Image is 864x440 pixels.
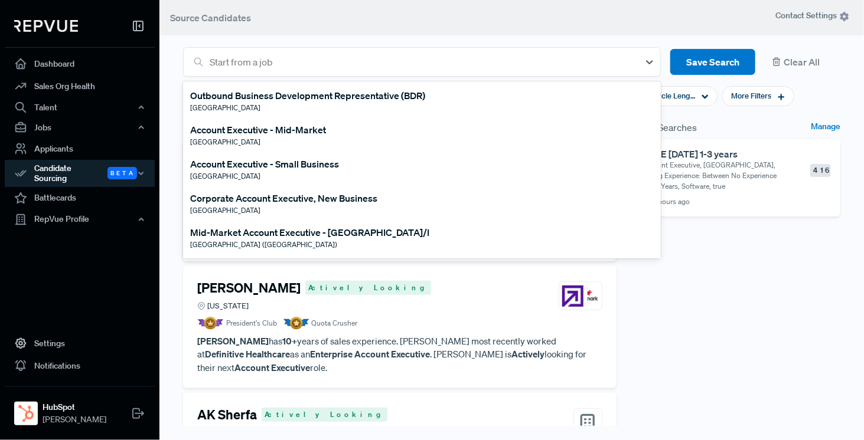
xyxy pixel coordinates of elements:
[632,90,696,101] span: Sales Cycle Length
[262,408,387,422] span: Actively Looking
[670,49,755,75] button: Save Search
[197,407,257,422] h4: AK Sherfa
[190,157,339,171] div: Account Executive - Small Business
[197,334,602,375] p: has years of sales experience. [PERSON_NAME] most recently worked at as an . [PERSON_NAME] is loo...
[5,187,155,209] a: Battlecards
[731,90,771,101] span: More Filters
[5,137,155,160] a: Applicants
[190,88,425,103] div: Outbound Business Development Representative (BDR)
[283,317,309,330] img: Quota Badge
[43,413,106,426] span: [PERSON_NAME]
[810,164,831,177] span: 416
[205,348,290,360] strong: Definitive Healthcare
[190,205,260,215] span: [GEOGRAPHIC_DATA]
[5,386,155,431] a: HubSpotHubSpot[PERSON_NAME]
[207,300,249,311] span: [US_STATE]
[776,9,850,22] span: Contact Settings
[653,196,690,207] span: 6 hours ago
[641,149,793,160] h6: SB AE [DATE] 1-3 years
[234,362,310,373] strong: Account Executive
[197,280,301,295] h4: [PERSON_NAME]
[226,318,277,329] span: President's Club
[5,97,155,117] button: Talent
[17,404,35,423] img: HubSpot
[190,137,260,147] span: [GEOGRAPHIC_DATA]
[5,209,155,229] button: RepVue Profile
[197,317,224,330] img: President Badge
[5,75,155,97] a: Sales Org Health
[282,335,297,347] strong: 10+
[107,167,137,179] span: Beta
[197,335,269,347] strong: [PERSON_NAME]
[577,285,598,307] img: Aramark
[811,120,840,134] a: Manage
[5,160,155,187] div: Candidate Sourcing
[765,49,840,75] button: Clear All
[511,348,545,360] strong: Actively
[631,120,697,134] span: Saved Searches
[190,123,326,137] div: Account Executive - Mid-Market
[170,12,251,24] span: Source Candidates
[190,239,337,249] span: [GEOGRAPHIC_DATA] ([GEOGRAPHIC_DATA])
[14,20,78,32] img: RepVue
[5,117,155,137] button: Jobs
[641,160,778,192] p: Account Executive, [GEOGRAPHIC_DATA], Selling Experience: Between No Experience and 4 Years, Soft...
[190,191,377,205] div: Corporate Account Executive, New Business
[190,171,260,181] span: [GEOGRAPHIC_DATA]
[562,285,583,307] img: Definitive Healthcare
[190,225,429,239] div: Mid-Market Account Executive - [GEOGRAPHIC_DATA]/I
[5,52,155,75] a: Dashboard
[5,354,155,377] a: Notifications
[305,281,431,295] span: Actively Looking
[310,348,430,360] strong: Enterprise Account Executive
[43,401,106,413] strong: HubSpot
[190,103,260,113] span: [GEOGRAPHIC_DATA]
[312,318,358,329] span: Quota Crusher
[5,332,155,354] a: Settings
[5,160,155,187] button: Candidate Sourcing Beta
